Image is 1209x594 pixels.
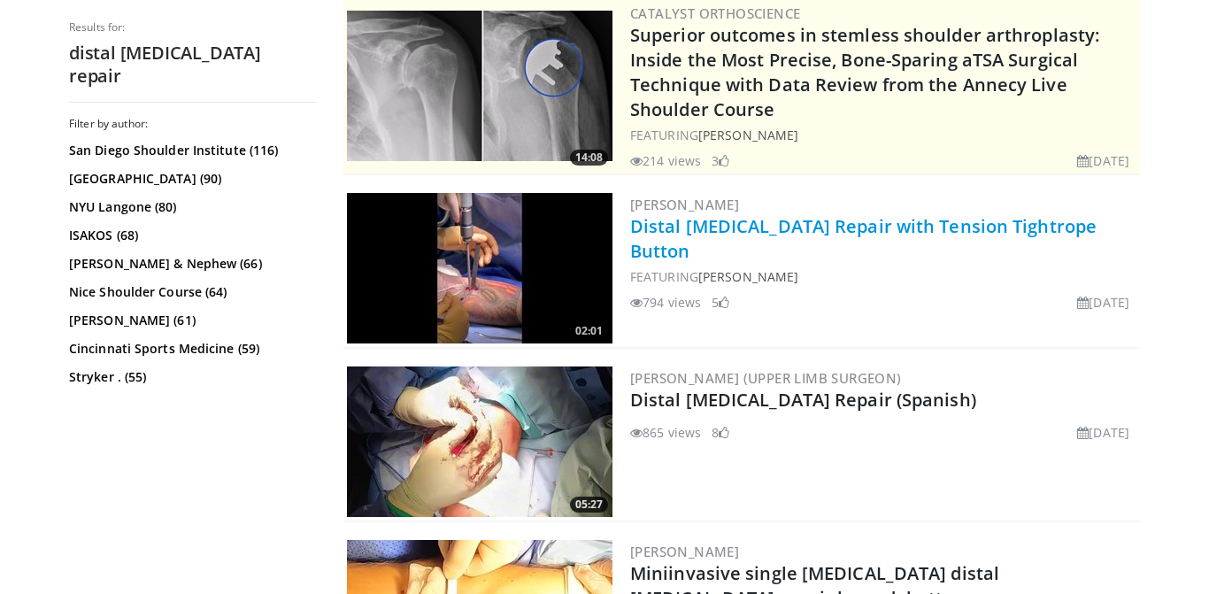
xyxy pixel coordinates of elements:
[69,198,312,216] a: NYU Langone (80)
[712,151,729,170] li: 3
[1077,151,1129,170] li: [DATE]
[347,11,612,161] a: 14:08
[69,340,312,358] a: Cincinnati Sports Medicine (59)
[347,366,612,517] img: 9b796985-e507-4c9e-8a23-3c2355bfa458.300x170_q85_crop-smart_upscale.jpg
[630,214,1097,263] a: Distal [MEDICAL_DATA] Repair with Tension Tightrope Button
[69,170,312,188] a: [GEOGRAPHIC_DATA] (90)
[69,42,317,88] h2: distal [MEDICAL_DATA] repair
[347,11,612,161] img: 9f15458b-d013-4cfd-976d-a83a3859932f.300x170_q85_crop-smart_upscale.jpg
[630,293,701,312] li: 794 views
[69,20,317,35] p: Results for:
[69,142,312,159] a: San Diego Shoulder Institute (116)
[630,4,800,22] a: Catalyst OrthoScience
[69,283,312,301] a: Nice Shoulder Course (64)
[347,366,612,517] a: 05:27
[347,193,612,343] img: 6b0fd8a9-231e-4c22-ad18-a817b40fa229.300x170_q85_crop-smart_upscale.jpg
[630,196,739,213] a: [PERSON_NAME]
[1077,293,1129,312] li: [DATE]
[570,497,608,513] span: 05:27
[347,193,612,343] a: 02:01
[698,127,798,143] a: [PERSON_NAME]
[69,255,312,273] a: [PERSON_NAME] & Nephew (66)
[630,23,1099,121] a: Superior outcomes in stemless shoulder arthroplasty: Inside the Most Precise, Bone-Sparing aTSA S...
[712,293,729,312] li: 5
[630,388,976,412] a: Distal [MEDICAL_DATA] Repair (Spanish)
[630,423,701,442] li: 865 views
[630,543,739,560] a: [PERSON_NAME]
[630,126,1136,144] div: FEATURING
[1077,423,1129,442] li: [DATE]
[570,323,608,339] span: 02:01
[69,368,312,386] a: Stryker . (55)
[69,312,312,329] a: [PERSON_NAME] (61)
[570,150,608,166] span: 14:08
[69,117,317,131] h3: Filter by author:
[630,151,701,170] li: 214 views
[712,423,729,442] li: 8
[69,227,312,244] a: ISAKOS (68)
[630,369,902,387] a: [PERSON_NAME] (Upper limb surgeon)
[630,267,1136,286] div: FEATURING
[698,268,798,285] a: [PERSON_NAME]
